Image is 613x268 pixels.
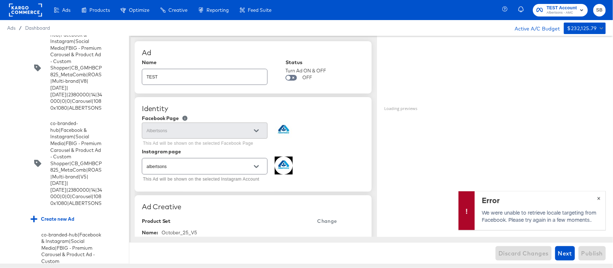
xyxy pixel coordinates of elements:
p: This Ad will be shown on the selected Facebook Page [143,140,263,147]
span: Next [558,248,572,258]
div: Ad [142,48,364,57]
span: Ads [7,25,15,31]
span: Creative [168,7,187,13]
div: Active A/C Budget [507,23,560,33]
div: $232,125.79 [567,24,597,33]
p: This Ad will be shown on the selected Instagram Account [143,176,263,183]
p: We were unable to retrieve locale targeting from Facebook. Please try again in a few moments.. [482,209,596,223]
div: Name: [142,230,158,235]
input: Select Instagram Account [145,162,253,171]
div: October_25_V5 [162,229,197,236]
span: Optimize [129,7,149,13]
div: co-branded-hub|Facebook & Instagram|Social Media|FBIG - Premium Carousel & Product Ad - Custom Sh... [7,21,122,115]
span: Change [317,217,337,226]
span: TEST Account [547,4,577,12]
div: Status [285,59,326,65]
button: Next [555,246,575,260]
div: Identity [142,104,364,113]
span: / [15,25,25,31]
div: OFF [302,74,312,81]
button: × [592,191,605,204]
img: Albertsons [275,121,293,139]
span: Products [89,7,110,13]
div: Ad Creative [142,202,364,211]
div: Turn Ad ON & OFF [285,67,326,74]
button: $232,125.79 [564,23,606,34]
span: Albertsons - AMC [547,10,577,16]
span: Ads [62,7,70,13]
img: 469501338_1130610572025249_8394809940305340049_n.jpg [275,157,293,174]
span: Feed Suite [248,7,271,13]
div: Create new Ad [31,216,74,222]
button: SB [593,4,606,16]
a: Dashboard [25,25,50,31]
div: Product Set [142,218,171,224]
span: SB [596,6,603,14]
div: Error [482,195,596,205]
div: co-branded-hub|Facebook & Instagram|Social Media|FBIG - Premium Carousel & Product Ad - Custom Sh... [7,116,122,210]
button: Change [315,217,340,226]
span: × [597,193,600,202]
div: co-branded-hub|Facebook & Instagram|Social Media|FBIG - Premium Carousel & Product Ad - Custom Sh... [50,120,102,206]
div: Create new Ad [25,212,122,226]
div: co-branded-hub|Facebook & Instagram|Social Media|FBIG - Premium Carousel & Product Ad - Custom Sh... [50,25,102,111]
button: TEST AccountAlbertsons - AMC [533,4,588,16]
button: Open [251,161,262,172]
div: Instagram page [142,149,364,154]
div: Name [142,59,268,65]
h6: Loading previews [384,106,417,111]
div: Facebook Page [142,115,179,121]
input: Ad Name [142,66,267,82]
span: Reporting [206,7,229,13]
